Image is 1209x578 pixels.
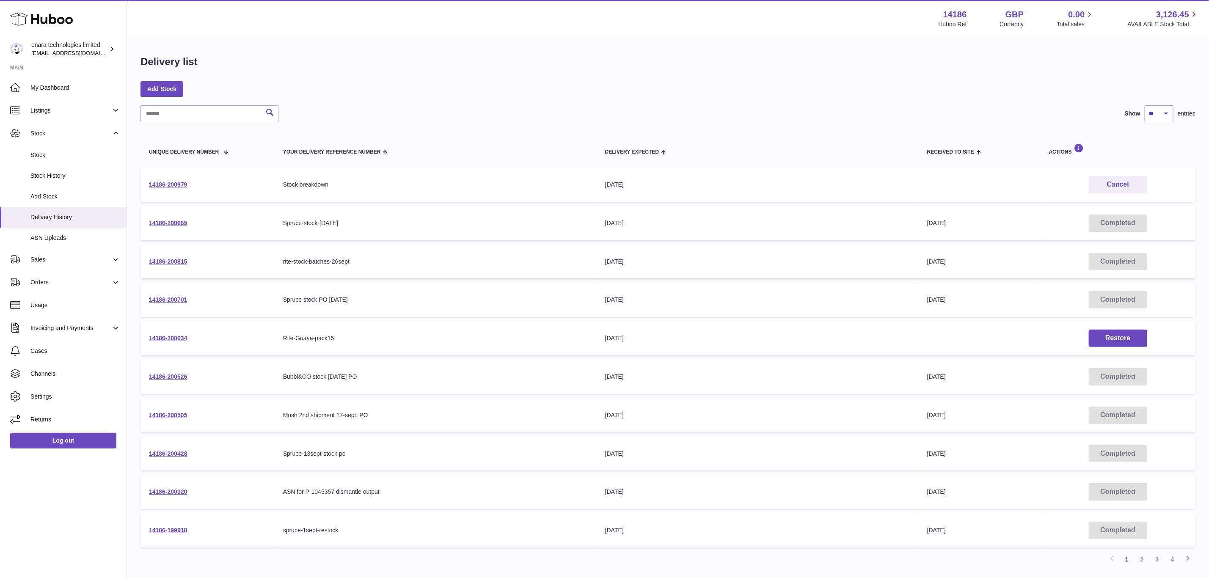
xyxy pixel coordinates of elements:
[1057,9,1094,28] a: 0.00 Total sales
[31,41,107,57] div: enara technologies limited
[30,151,120,159] span: Stock
[283,149,381,155] span: Your Delivery Reference Number
[939,20,967,28] div: Huboo Ref
[30,193,120,201] span: Add Stock
[283,296,588,304] div: Spruce stock PO [DATE]
[1049,143,1187,155] div: Actions
[283,334,588,342] div: Rite-Guava-pack15
[283,526,588,534] div: spruce-1sept-restock
[605,149,659,155] span: Delivery Expected
[149,450,187,457] a: 14186-200428
[1089,330,1147,347] button: Restore
[149,335,187,341] a: 14186-200634
[283,181,588,189] div: Stock breakdown
[30,278,111,286] span: Orders
[1127,9,1199,28] a: 3,126.45 AVAILABLE Stock Total
[283,219,588,227] div: Spruce-stock-[DATE]
[30,172,120,180] span: Stock History
[149,373,187,380] a: 14186-200526
[283,373,588,381] div: Bubbl&CO stock [DATE] PO
[30,107,111,115] span: Listings
[283,450,588,458] div: Spruce-13sept-stock po
[10,43,23,55] img: internalAdmin-14186@internal.huboo.com
[1165,552,1180,567] a: 4
[927,149,974,155] span: Received to Site
[149,296,187,303] a: 14186-200701
[605,219,910,227] div: [DATE]
[605,526,910,534] div: [DATE]
[1150,552,1165,567] a: 3
[1057,20,1094,28] span: Total sales
[927,488,946,495] span: [DATE]
[605,450,910,458] div: [DATE]
[605,373,910,381] div: [DATE]
[149,412,187,418] a: 14186-200505
[149,149,219,155] span: Unique Delivery Number
[30,347,120,355] span: Cases
[927,258,946,265] span: [DATE]
[927,412,946,418] span: [DATE]
[927,373,946,380] span: [DATE]
[605,411,910,419] div: [DATE]
[1127,20,1199,28] span: AVAILABLE Stock Total
[31,50,124,56] span: [EMAIL_ADDRESS][DOMAIN_NAME]
[30,416,120,424] span: Returns
[1178,110,1195,118] span: entries
[1156,9,1189,20] span: 3,126.45
[1089,176,1147,193] button: Cancel
[605,258,910,266] div: [DATE]
[149,258,187,265] a: 14186-200815
[30,84,120,92] span: My Dashboard
[30,234,120,242] span: ASN Uploads
[140,55,198,69] h1: Delivery list
[30,393,120,401] span: Settings
[283,258,588,266] div: rite-stock-batches-26sept
[605,181,910,189] div: [DATE]
[605,334,910,342] div: [DATE]
[283,411,588,419] div: Mush 2nd shipment 17-sept. PO
[30,301,120,309] span: Usage
[943,9,967,20] strong: 14186
[927,296,946,303] span: [DATE]
[1069,9,1085,20] span: 0.00
[149,181,187,188] a: 14186-200979
[149,488,187,495] a: 14186-200320
[30,324,111,332] span: Invoicing and Payments
[1135,552,1150,567] a: 2
[927,450,946,457] span: [DATE]
[10,433,116,448] a: Log out
[1000,20,1024,28] div: Currency
[283,488,588,496] div: ASN for P-1045357 dismantle output
[1005,9,1024,20] strong: GBP
[30,256,111,264] span: Sales
[30,370,120,378] span: Channels
[140,81,183,96] a: Add Stock
[149,527,187,534] a: 14186-199918
[30,129,111,138] span: Stock
[927,527,946,534] span: [DATE]
[149,220,187,226] a: 14186-200969
[1119,552,1135,567] a: 1
[30,213,120,221] span: Delivery History
[605,296,910,304] div: [DATE]
[1125,110,1140,118] label: Show
[605,488,910,496] div: [DATE]
[927,220,946,226] span: [DATE]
